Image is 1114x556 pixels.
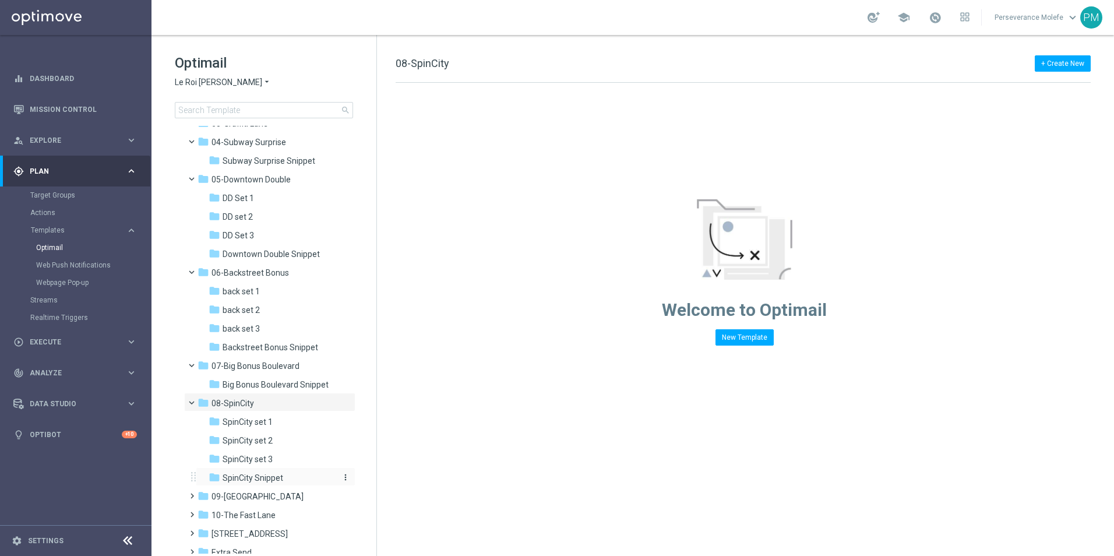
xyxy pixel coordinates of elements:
div: Explore [13,135,126,146]
span: back set 3 [223,323,260,334]
i: folder [198,173,209,185]
i: track_changes [13,368,24,378]
i: person_search [13,135,24,146]
span: Welcome to Optimail [662,300,827,320]
i: keyboard_arrow_right [126,135,137,146]
a: Optimail [36,243,121,252]
span: SpinCity set 3 [223,454,273,464]
i: folder [209,210,220,222]
span: 08-SpinCity [211,398,254,409]
a: Actions [30,208,121,217]
span: 09-Four Way Crossing [211,491,304,502]
i: folder [198,136,209,147]
span: Subway Surprise Snippet [223,156,315,166]
i: keyboard_arrow_right [126,367,137,378]
button: Mission Control [13,105,138,114]
i: folder [209,453,220,464]
span: Templates [31,227,114,234]
button: more_vert [339,472,350,483]
span: Backstreet Bonus Snippet [223,342,318,353]
div: Plan [13,166,126,177]
a: Target Groups [30,191,121,200]
button: equalizer Dashboard [13,74,138,83]
span: 04-Subway Surprise [211,137,286,147]
button: Templates keyboard_arrow_right [30,226,138,235]
i: folder [198,266,209,278]
button: Le Roi [PERSON_NAME] arrow_drop_down [175,77,272,88]
div: Realtime Triggers [30,309,150,326]
i: folder [209,341,220,353]
i: settings [12,536,22,546]
a: Mission Control [30,94,137,125]
span: 06-Backstreet Bonus [211,268,289,278]
i: more_vert [341,473,350,482]
i: folder [209,229,220,241]
button: Data Studio keyboard_arrow_right [13,399,138,409]
input: Search Template [175,102,353,118]
a: Streams [30,295,121,305]
a: Webpage Pop-up [36,278,121,287]
div: Optimail [36,239,150,256]
span: DD Set 3 [223,230,254,241]
i: gps_fixed [13,166,24,177]
i: keyboard_arrow_right [126,336,137,347]
div: Data Studio [13,399,126,409]
i: arrow_drop_down [262,77,272,88]
button: gps_fixed Plan keyboard_arrow_right [13,167,138,176]
div: Execute [13,337,126,347]
i: folder [198,360,209,371]
i: folder [209,285,220,297]
span: 11-The 31st Avenue [211,529,288,539]
i: equalizer [13,73,24,84]
div: Analyze [13,368,126,378]
i: keyboard_arrow_right [126,166,137,177]
a: Optibot [30,419,122,450]
div: +10 [122,431,137,438]
button: lightbulb Optibot +10 [13,430,138,439]
span: back set 2 [223,305,260,315]
span: SpinCity Snippet [223,473,283,483]
div: Templates [30,221,150,291]
i: folder [209,192,220,203]
div: Web Push Notifications [36,256,150,274]
i: folder [209,471,220,483]
div: Target Groups [30,186,150,204]
span: 10-The Fast Lane [211,510,276,520]
i: keyboard_arrow_right [126,225,137,236]
div: Mission Control [13,94,137,125]
span: keyboard_arrow_down [1066,11,1079,24]
span: DD Set 1 [223,193,254,203]
div: Dashboard [13,63,137,94]
span: search [341,105,350,115]
span: school [897,11,910,24]
button: play_circle_outline Execute keyboard_arrow_right [13,337,138,347]
i: folder [209,304,220,315]
button: track_changes Analyze keyboard_arrow_right [13,368,138,378]
i: folder [198,397,209,409]
div: Webpage Pop-up [36,274,150,291]
a: Perseverance Molefekeyboard_arrow_down [993,9,1080,26]
i: folder [209,154,220,166]
i: folder [209,434,220,446]
span: back set 1 [223,286,260,297]
i: play_circle_outline [13,337,24,347]
span: SpinCity set 2 [223,435,273,446]
span: 05-Downtown Double [211,174,291,185]
i: folder [198,490,209,502]
a: Dashboard [30,63,137,94]
span: Data Studio [30,400,126,407]
i: keyboard_arrow_right [126,398,137,409]
i: folder [209,378,220,390]
span: Le Roi [PERSON_NAME] [175,77,262,88]
span: Plan [30,168,126,175]
i: folder [209,322,220,334]
button: person_search Explore keyboard_arrow_right [13,136,138,145]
